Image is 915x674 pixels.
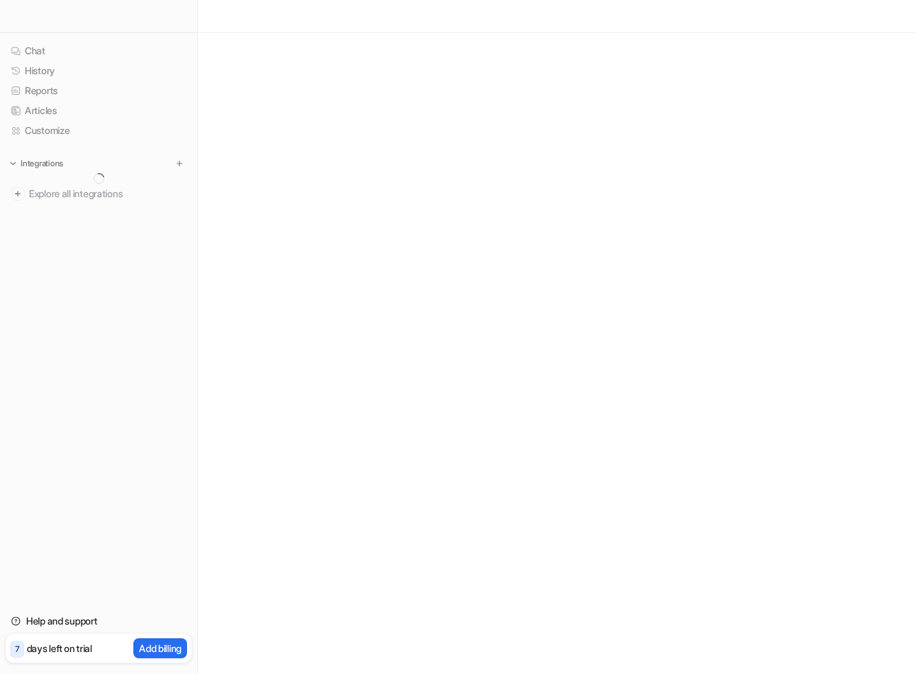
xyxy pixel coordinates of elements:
[5,41,192,60] a: Chat
[5,101,192,120] a: Articles
[5,611,192,631] a: Help and support
[5,61,192,80] a: History
[21,158,63,169] p: Integrations
[8,159,18,168] img: expand menu
[139,641,181,655] p: Add billing
[11,187,25,201] img: explore all integrations
[175,159,184,168] img: menu_add.svg
[5,184,192,203] a: Explore all integrations
[5,157,67,170] button: Integrations
[29,183,186,205] span: Explore all integrations
[27,641,92,655] p: days left on trial
[133,638,187,658] button: Add billing
[5,121,192,140] a: Customize
[5,81,192,100] a: Reports
[15,643,19,655] p: 7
